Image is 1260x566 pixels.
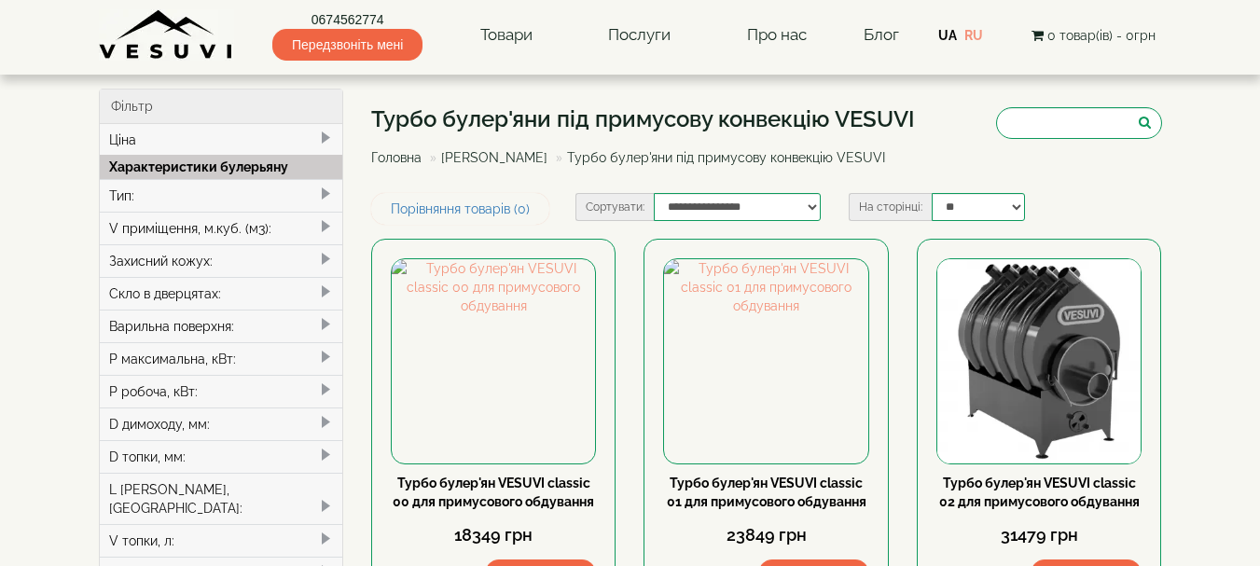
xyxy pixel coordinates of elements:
span: 0 товар(ів) - 0грн [1047,28,1156,43]
div: Ціна [100,124,343,156]
div: 23849 грн [663,523,868,547]
img: Завод VESUVI [99,9,234,61]
a: Порівняння товарів (0) [371,193,549,225]
div: V топки, л: [100,524,343,557]
div: Варильна поверхня: [100,310,343,342]
div: D димоходу, мм: [100,407,343,440]
a: 0674562774 [272,10,422,29]
div: L [PERSON_NAME], [GEOGRAPHIC_DATA]: [100,473,343,524]
a: Блог [864,25,899,44]
a: [PERSON_NAME] [441,150,547,165]
div: D топки, мм: [100,440,343,473]
div: Захисний кожух: [100,244,343,277]
a: Товари [462,14,551,57]
li: Турбо булер'яни під примусову конвекцію VESUVI [551,148,885,167]
a: Турбо булер'ян VESUVI classic 02 для примусового обдування [939,476,1140,509]
div: 31479 грн [936,523,1142,547]
div: V приміщення, м.куб. (м3): [100,212,343,244]
div: P робоча, кВт: [100,375,343,407]
h1: Турбо булер'яни під примусову конвекцію VESUVI [371,107,915,131]
div: Фільтр [100,90,343,124]
button: 0 товар(ів) - 0грн [1026,25,1161,46]
a: RU [964,28,983,43]
a: Про нас [728,14,825,57]
div: Тип: [100,179,343,212]
span: Передзвоніть мені [272,29,422,61]
div: Скло в дверцятах: [100,277,343,310]
label: Сортувати: [575,193,654,221]
div: 18349 грн [391,523,596,547]
a: Послуги [589,14,689,57]
div: P максимальна, кВт: [100,342,343,375]
a: UA [938,28,957,43]
img: Турбо булер'ян VESUVI classic 02 для примусового обдування [937,259,1141,462]
a: Головна [371,150,422,165]
label: На сторінці: [849,193,932,221]
img: Турбо булер'ян VESUVI classic 00 для примусового обдування [392,259,595,462]
div: Характеристики булерьяну [100,155,343,179]
a: Турбо булер'ян VESUVI classic 01 для примусового обдування [667,476,866,509]
a: Турбо булер'ян VESUVI classic 00 для примусового обдування [393,476,594,509]
img: Турбо булер'ян VESUVI classic 01 для примусового обдування [664,259,867,462]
